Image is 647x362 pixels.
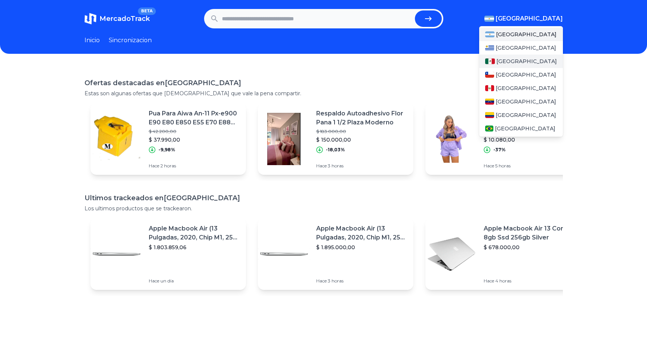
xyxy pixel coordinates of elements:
a: Uruguay[GEOGRAPHIC_DATA] [479,41,563,55]
p: Los ultimos productos que se trackearon. [84,205,563,212]
img: Featured image [425,113,478,165]
p: Pua Para Aiwa An-11 Px-e900 E90 E80 E850 E55 E70 E88 E45 E77 [149,109,240,127]
img: Peru [485,85,494,91]
p: Hace 2 horas [149,163,240,169]
img: Featured image [90,228,143,280]
p: Respaldo Autoadhesivo Flor Pana 1 1/2 Plaza Moderno [316,109,407,127]
img: MercadoTrack [84,13,96,25]
h1: Ultimos trackeados en [GEOGRAPHIC_DATA] [84,193,563,203]
p: $ 37.990,00 [149,136,240,143]
p: $ 183.000,00 [316,129,407,134]
span: [GEOGRAPHIC_DATA] [496,14,563,23]
p: Hace 3 horas [316,163,407,169]
a: Featured imagePua Para Aiwa An-11 Px-e900 E90 E80 E850 E55 E70 E88 E45 E77$ 42.200,00$ 37.990,00-... [90,103,246,175]
a: Featured imageShort Mujer Tela Sire Colores Verano$ 16.000,00$ 10.080,00-37%Hace 5 horas [425,103,581,175]
p: Apple Macbook Air (13 Pulgadas, 2020, Chip M1, 256 Gb De Ssd, 8 Gb De Ram) - Plata [149,224,240,242]
img: Uruguay [485,45,494,51]
a: Sincronizacion [109,36,152,45]
a: Argentina[GEOGRAPHIC_DATA] [479,28,563,41]
p: -18,03% [326,147,345,153]
a: Inicio [84,36,100,45]
a: Brasil[GEOGRAPHIC_DATA] [479,122,563,135]
a: Venezuela[GEOGRAPHIC_DATA] [479,95,563,108]
a: Featured imageApple Macbook Air (13 Pulgadas, 2020, Chip M1, 256 Gb De Ssd, 8 Gb De Ram) - Plata$... [258,218,413,290]
p: $ 1.895.000,00 [316,244,407,251]
span: [GEOGRAPHIC_DATA] [495,125,555,132]
p: Hace 4 horas [484,278,575,284]
p: Apple Macbook Air 13 Core I5 8gb Ssd 256gb Silver [484,224,575,242]
span: MercadoTrack [99,15,150,23]
button: [GEOGRAPHIC_DATA] [484,14,563,23]
img: Featured image [90,113,143,165]
img: Venezuela [485,99,494,105]
span: [GEOGRAPHIC_DATA] [496,44,556,52]
p: $ 150.000,00 [316,136,407,143]
a: Colombia[GEOGRAPHIC_DATA] [479,108,563,122]
p: Hace 3 horas [316,278,407,284]
span: [GEOGRAPHIC_DATA] [496,98,556,105]
a: MercadoTrackBETA [84,13,150,25]
p: $ 1.803.859,06 [149,244,240,251]
span: [GEOGRAPHIC_DATA] [496,31,557,38]
a: Peru[GEOGRAPHIC_DATA] [479,81,563,95]
a: Featured imageApple Macbook Air 13 Core I5 8gb Ssd 256gb Silver$ 678.000,00Hace 4 horas [425,218,581,290]
span: [GEOGRAPHIC_DATA] [496,111,556,119]
a: Featured imageRespaldo Autoadhesivo Flor Pana 1 1/2 Plaza Moderno$ 183.000,00$ 150.000,00-18,03%H... [258,103,413,175]
img: Argentina [484,16,494,22]
p: Estas son algunas ofertas que [DEMOGRAPHIC_DATA] que vale la pena compartir. [84,90,563,97]
img: Argentina [485,31,495,37]
p: Hace un día [149,278,240,284]
img: Featured image [258,113,310,165]
span: [GEOGRAPHIC_DATA] [496,71,556,78]
img: Colombia [485,112,494,118]
h1: Ofertas destacadas en [GEOGRAPHIC_DATA] [84,78,563,88]
span: [GEOGRAPHIC_DATA] [496,58,557,65]
img: Chile [485,72,494,78]
a: Chile[GEOGRAPHIC_DATA] [479,68,563,81]
span: BETA [138,7,155,15]
p: Hace 5 horas [484,163,575,169]
span: [GEOGRAPHIC_DATA] [496,84,556,92]
p: $ 42.200,00 [149,129,240,134]
img: Featured image [425,228,478,280]
p: $ 678.000,00 [484,244,575,251]
img: Brasil [485,126,494,132]
a: Mexico[GEOGRAPHIC_DATA] [479,55,563,68]
img: Featured image [258,228,310,280]
p: -9,98% [158,147,175,153]
p: -37% [493,147,506,153]
p: $ 10.080,00 [484,136,575,143]
p: Apple Macbook Air (13 Pulgadas, 2020, Chip M1, 256 Gb De Ssd, 8 Gb De Ram) - Plata [316,224,407,242]
a: Featured imageApple Macbook Air (13 Pulgadas, 2020, Chip M1, 256 Gb De Ssd, 8 Gb De Ram) - Plata$... [90,218,246,290]
img: Mexico [485,58,495,64]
